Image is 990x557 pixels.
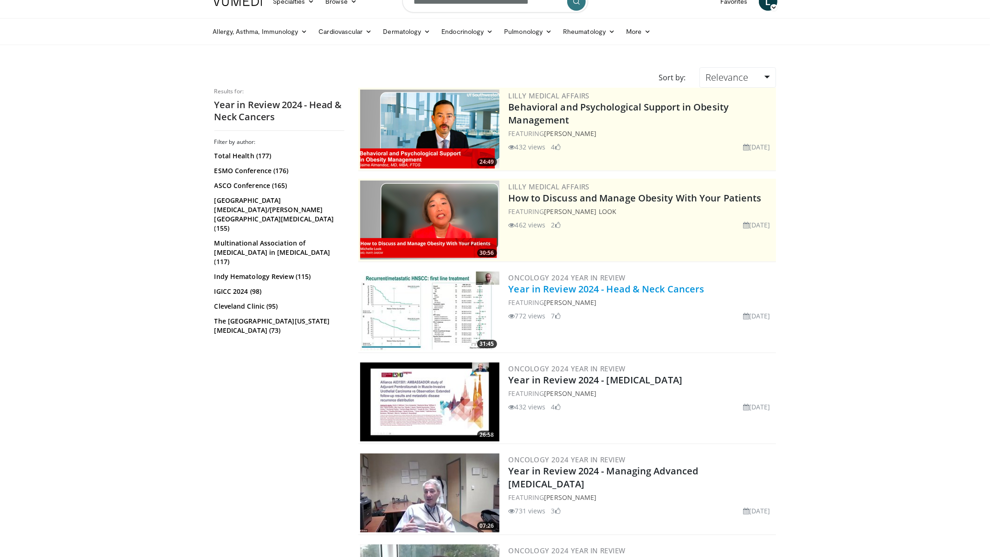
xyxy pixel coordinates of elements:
[551,506,561,516] li: 3
[509,455,626,464] a: Oncology 2024 Year in Review
[544,129,596,138] a: [PERSON_NAME]
[509,207,774,216] div: FEATURING
[509,142,546,152] li: 432 views
[509,389,774,398] div: FEATURING
[743,142,770,152] li: [DATE]
[436,22,498,41] a: Endocrinology
[360,363,499,441] a: 26:58
[557,22,621,41] a: Rheumatology
[477,522,497,530] span: 07:26
[360,453,499,532] img: 34698562-079a-422e-a4ab-784a727f5206.300x170_q85_crop-smart_upscale.jpg
[360,90,499,168] img: ba3304f6-7838-4e41-9c0f-2e31ebde6754.png.300x170_q85_crop-smart_upscale.png
[509,101,729,126] a: Behavioral and Psychological Support in Obesity Management
[509,91,589,100] a: Lilly Medical Affairs
[214,99,344,123] h2: Year in Review 2024 - Head & Neck Cancers
[509,129,774,138] div: FEATURING
[360,363,499,441] img: 80300b92-e837-450d-b287-656013a8e397.300x170_q85_crop-smart_upscale.jpg
[214,88,344,95] p: Results for:
[743,402,770,412] li: [DATE]
[509,220,546,230] li: 462 views
[378,22,436,41] a: Dermatology
[477,431,497,439] span: 26:58
[214,138,344,146] h3: Filter by author:
[360,272,499,350] img: ecb54fed-059e-4363-afea-f0d08f35b60b.300x170_q85_crop-smart_upscale.jpg
[509,465,699,490] a: Year in Review 2024 - Managing Advanced [MEDICAL_DATA]
[214,151,342,161] a: Total Health (177)
[509,402,546,412] li: 432 views
[214,302,342,311] a: Cleveland Clinic (95)
[544,207,616,216] a: [PERSON_NAME] Look
[360,272,499,350] a: 31:45
[477,249,497,257] span: 30:56
[544,298,596,307] a: [PERSON_NAME]
[214,287,342,296] a: IGICC 2024 (98)
[360,181,499,259] img: c98a6a29-1ea0-4bd5-8cf5-4d1e188984a7.png.300x170_q85_crop-smart_upscale.png
[621,22,656,41] a: More
[544,389,596,398] a: [PERSON_NAME]
[509,273,626,282] a: Oncology 2024 Year in Review
[509,374,683,386] a: Year in Review 2024 - [MEDICAL_DATA]
[509,492,774,502] div: FEATURING
[498,22,557,41] a: Pulmonology
[551,402,561,412] li: 4
[544,493,596,502] a: [PERSON_NAME]
[509,364,626,373] a: Oncology 2024 Year in Review
[360,453,499,532] a: 07:26
[509,182,589,191] a: Lilly Medical Affairs
[551,311,561,321] li: 7
[509,311,546,321] li: 772 views
[214,196,342,233] a: [GEOGRAPHIC_DATA][MEDICAL_DATA]/[PERSON_NAME][GEOGRAPHIC_DATA][MEDICAL_DATA] (155)
[214,272,342,281] a: Indy Hematology Review (115)
[509,506,546,516] li: 731 views
[313,22,377,41] a: Cardiovascular
[652,67,692,88] div: Sort by:
[214,166,342,175] a: ESMO Conference (176)
[214,239,342,266] a: Multinational Association of [MEDICAL_DATA] in [MEDICAL_DATA] (117)
[509,546,626,555] a: Oncology 2024 Year in Review
[477,340,497,348] span: 31:45
[551,142,561,152] li: 4
[214,181,342,190] a: ASCO Conference (165)
[214,317,342,335] a: The [GEOGRAPHIC_DATA][US_STATE][MEDICAL_DATA] (73)
[207,22,313,41] a: Allergy, Asthma, Immunology
[477,158,497,166] span: 24:49
[699,67,776,88] a: Relevance
[743,220,770,230] li: [DATE]
[743,506,770,516] li: [DATE]
[743,311,770,321] li: [DATE]
[509,283,705,295] a: Year in Review 2024 - Head & Neck Cancers
[705,71,748,84] span: Relevance
[509,192,762,204] a: How to Discuss and Manage Obesity With Your Patients
[360,181,499,259] a: 30:56
[360,90,499,168] a: 24:49
[551,220,561,230] li: 2
[509,298,774,307] div: FEATURING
